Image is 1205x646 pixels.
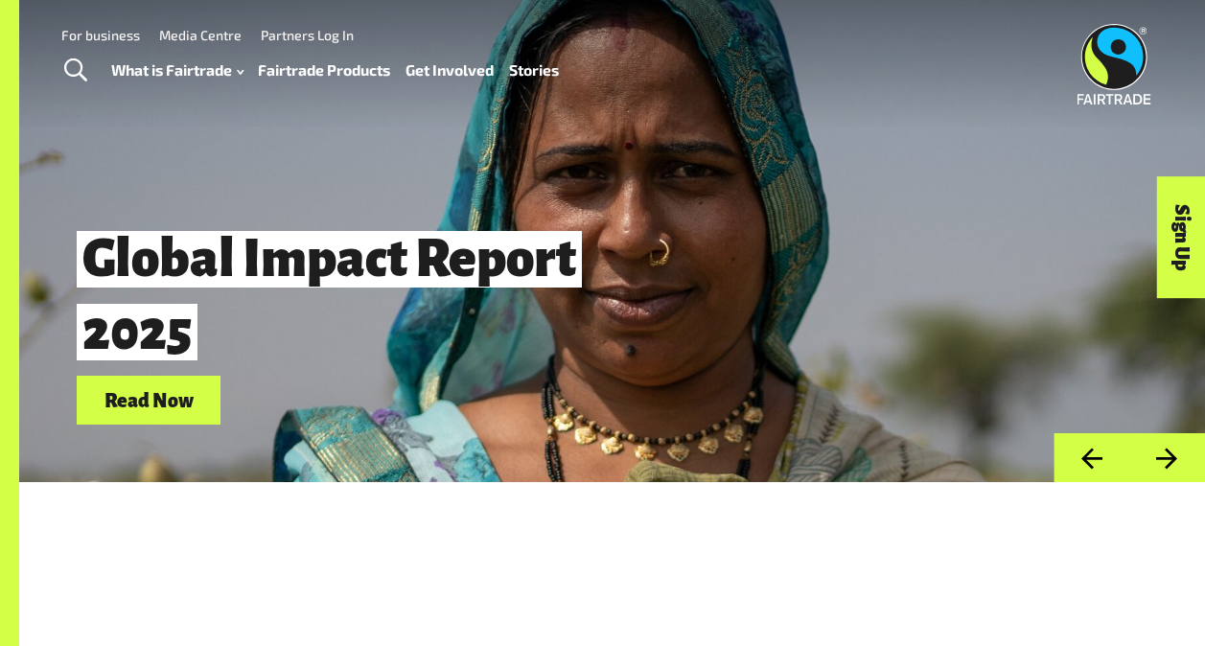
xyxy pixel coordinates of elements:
a: Read Now [77,376,220,425]
a: Media Centre [159,27,242,43]
span: Global Impact Report 2025 [77,231,582,361]
a: Get Involved [406,57,494,83]
a: What is Fairtrade [111,57,243,83]
img: Fairtrade Australia New Zealand logo [1078,24,1151,104]
a: Fairtrade Products [258,57,390,83]
a: Toggle Search [52,47,99,95]
button: Next [1129,433,1205,482]
a: For business [61,27,140,43]
a: Stories [509,57,559,83]
button: Previous [1054,433,1129,482]
a: Partners Log In [261,27,354,43]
